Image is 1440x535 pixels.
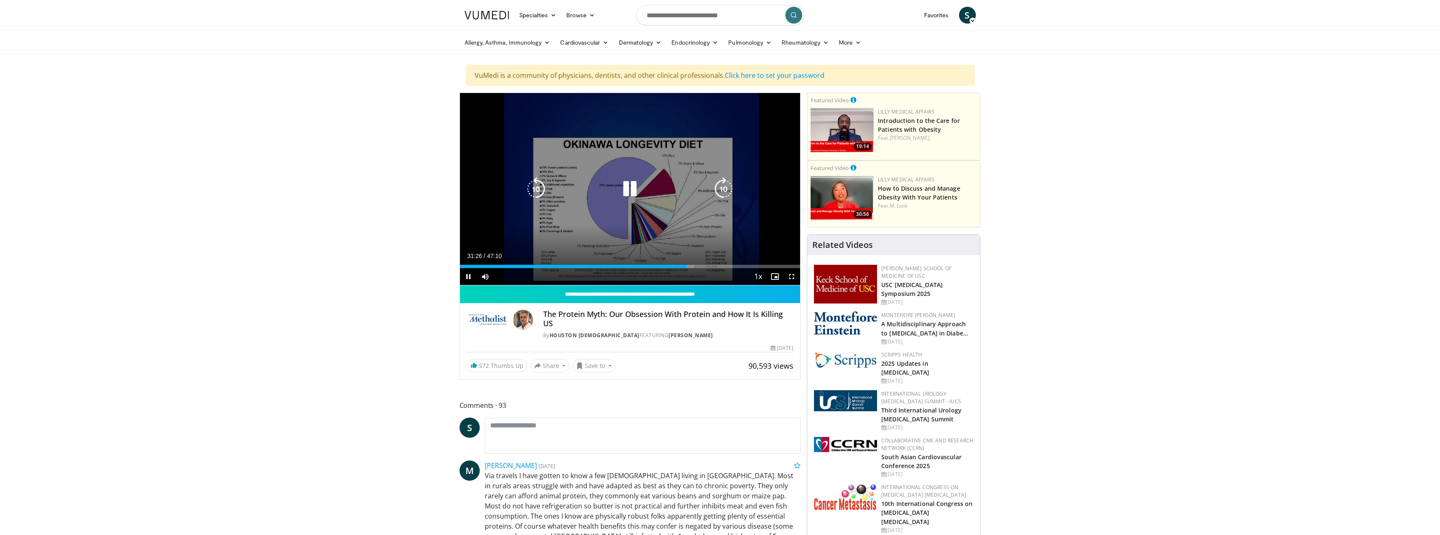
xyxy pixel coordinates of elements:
[812,240,873,250] h4: Related Videos
[748,361,793,371] span: 90,593 views
[834,34,866,51] a: More
[814,390,877,411] img: 62fb9566-9173-4071-bcb6-e47c745411c0.png.150x105_q85_autocrop_double_scale_upscale_version-0.2.png
[890,202,908,209] a: M. Look
[881,351,922,358] a: Scripps Health
[636,5,804,25] input: Search topics, interventions
[555,34,613,51] a: Cardiovascular
[484,253,486,259] span: /
[561,7,600,24] a: Browse
[853,210,872,218] span: 30:56
[811,108,874,152] img: acc2e291-ced4-4dd5-b17b-d06994da28f3.png.150x105_q85_crop-smart_upscale.png
[881,320,968,337] a: A Multidisciplinary Approach to [MEDICAL_DATA] in Diabe…
[919,7,954,24] a: Favorites
[890,134,930,141] a: [PERSON_NAME]
[881,390,961,405] a: International Urology [MEDICAL_DATA] Summit - IUCS
[539,462,555,470] small: [DATE]
[811,164,849,172] small: Featured Video
[460,34,555,51] a: Allergy, Asthma, Immunology
[881,471,973,478] div: [DATE]
[465,11,509,19] img: VuMedi Logo
[543,310,794,328] h4: The Protein Myth: Our Obsession With Protein and How It Is Killing US
[485,461,537,470] a: [PERSON_NAME]
[881,406,962,423] a: Third International Urology [MEDICAL_DATA] Summit
[881,377,973,385] div: [DATE]
[666,34,723,51] a: Endocrinology
[878,176,935,183] a: Lilly Medical Affairs
[878,117,960,133] a: Introduction to the Care for Patients with Obesity
[777,34,834,51] a: Rheumatology
[467,310,510,330] img: Houston Methodist
[668,332,713,339] a: [PERSON_NAME]
[771,344,793,352] div: [DATE]
[550,332,639,339] a: Houston [DEMOGRAPHIC_DATA]
[460,93,801,285] video-js: Video Player
[750,268,766,285] button: Playback Rate
[878,184,960,201] a: How to Discuss and Manage Obesity With Your Patients
[881,437,973,452] a: Collaborative CME and Research Network (CCRN)
[468,253,482,259] span: 31:26
[783,268,800,285] button: Fullscreen
[513,310,533,330] img: Avatar
[543,332,794,339] div: By FEATURING
[573,359,616,373] button: Save to
[723,34,777,51] a: Pulmonology
[460,268,477,285] button: Pause
[814,265,877,303] img: 7b941f1f-d101-407a-8bfa-07bd47db01ba.png.150x105_q85_autocrop_double_scale_upscale_version-0.2.jpg
[878,202,977,210] div: Feat.
[814,437,877,452] img: a04ee3ba-8487-4636-b0fb-5e8d268f3737.png.150x105_q85_autocrop_double_scale_upscale_version-0.2.png
[614,34,667,51] a: Dermatology
[811,176,874,220] img: c98a6a29-1ea0-4bd5-8cf5-4d1e188984a7.png.150x105_q85_crop-smart_upscale.png
[467,359,527,372] a: 572 Thumbs Up
[881,359,929,376] a: 2025 Updates in [MEDICAL_DATA]
[881,424,973,431] div: [DATE]
[878,134,977,142] div: Feat.
[460,460,480,481] a: M
[811,96,849,104] small: Featured Video
[514,7,562,24] a: Specialties
[460,400,801,411] span: Comments 93
[853,143,872,150] span: 19:14
[878,108,935,115] a: Lilly Medical Affairs
[881,298,973,306] div: [DATE]
[881,311,955,319] a: Montefiore [PERSON_NAME]
[811,108,874,152] a: 19:14
[477,268,494,285] button: Mute
[487,253,502,259] span: 47:10
[881,338,973,346] div: [DATE]
[881,500,972,525] a: 10th International Congress on [MEDICAL_DATA] [MEDICAL_DATA]
[811,176,874,220] a: 30:56
[814,311,877,335] img: b0142b4c-93a1-4b58-8f91-5265c282693c.png.150x105_q85_autocrop_double_scale_upscale_version-0.2.png
[814,351,877,368] img: c9f2b0b7-b02a-4276-a72a-b0cbb4230bc1.jpg.150x105_q85_autocrop_double_scale_upscale_version-0.2.jpg
[881,527,973,534] div: [DATE]
[725,71,824,80] a: Click here to set your password
[959,7,976,24] a: S
[460,265,801,268] div: Progress Bar
[881,453,962,470] a: South Asian Cardiovascular Conference 2025
[479,362,489,370] span: 572
[881,281,943,298] a: USC [MEDICAL_DATA] Symposium 2025
[881,265,951,279] a: [PERSON_NAME] School of Medicine of USC
[766,268,783,285] button: Enable picture-in-picture mode
[881,484,966,498] a: International Congress on [MEDICAL_DATA] [MEDICAL_DATA]
[466,65,975,86] div: VuMedi is a community of physicians, dentists, and other clinical professionals.
[460,418,480,438] a: S
[531,359,570,373] button: Share
[814,484,877,510] img: 6ff8bc22-9509-4454-a4f8-ac79dd3b8976.png.150x105_q85_autocrop_double_scale_upscale_version-0.2.png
